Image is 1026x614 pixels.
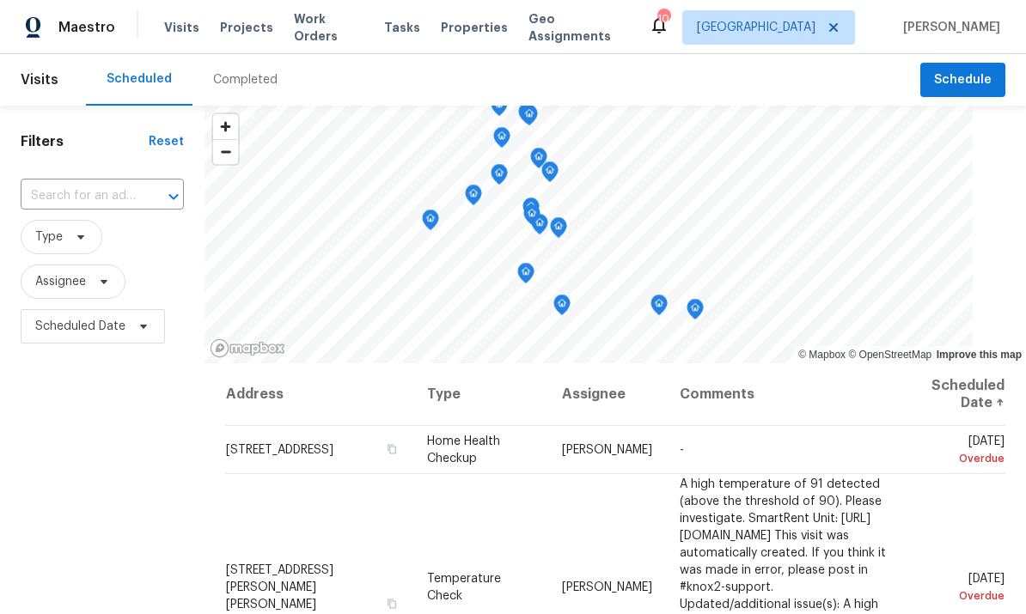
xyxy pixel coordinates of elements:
div: Map marker [491,95,508,122]
th: Comments [666,363,900,426]
span: Visits [21,61,58,99]
button: Copy Address [384,595,400,611]
div: Map marker [491,164,508,191]
span: Temperature Check [427,572,501,601]
th: Scheduled Date ↑ [901,363,1005,426]
h1: Filters [21,133,149,150]
span: Home Health Checkup [427,435,500,465]
a: Mapbox homepage [210,338,285,358]
th: Type [413,363,548,426]
span: [DATE] [914,435,1005,467]
button: Zoom in [213,114,238,139]
span: [STREET_ADDRESS] [226,444,333,456]
span: Geo Assignments [528,10,628,45]
span: Schedule [934,70,992,91]
div: Map marker [541,161,559,188]
span: [STREET_ADDRESS][PERSON_NAME][PERSON_NAME] [226,563,333,610]
div: 10 [657,10,669,27]
div: Completed [213,71,278,88]
div: Map marker [422,210,439,236]
span: - [680,444,684,456]
span: [PERSON_NAME] [896,19,1000,36]
canvas: Map [205,106,973,363]
div: Map marker [523,204,540,231]
span: Properties [441,19,508,36]
div: Map marker [521,105,538,131]
div: Map marker [687,299,704,325]
div: Map marker [493,127,510,154]
div: Map marker [550,217,567,244]
span: [PERSON_NAME] [562,581,652,593]
div: Map marker [517,263,534,289]
a: Improve this map [937,349,1022,361]
button: Open [162,185,186,209]
span: Assignee [35,273,86,290]
div: Map marker [465,185,482,211]
span: Scheduled Date [35,318,125,335]
a: Mapbox [798,349,846,361]
div: Map marker [530,148,547,174]
span: Visits [164,19,199,36]
div: Map marker [522,198,540,224]
th: Assignee [548,363,666,426]
div: Overdue [914,587,1005,604]
a: OpenStreetMap [848,349,931,361]
div: Map marker [518,103,535,130]
button: Zoom out [213,139,238,164]
span: Maestro [58,19,115,36]
input: Search for an address... [21,183,136,210]
span: Projects [220,19,273,36]
button: Copy Address [384,441,400,457]
button: Schedule [920,63,1005,98]
div: Map marker [650,295,668,321]
div: Scheduled [107,70,172,88]
span: [DATE] [914,572,1005,604]
span: Tasks [384,21,420,33]
span: [GEOGRAPHIC_DATA] [697,19,815,36]
div: Map marker [553,295,571,321]
span: Zoom out [213,140,238,164]
div: Overdue [914,450,1005,467]
span: Work Orders [294,10,363,45]
span: [PERSON_NAME] [562,444,652,456]
th: Address [225,363,413,426]
div: Reset [149,133,184,150]
span: Type [35,228,63,246]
